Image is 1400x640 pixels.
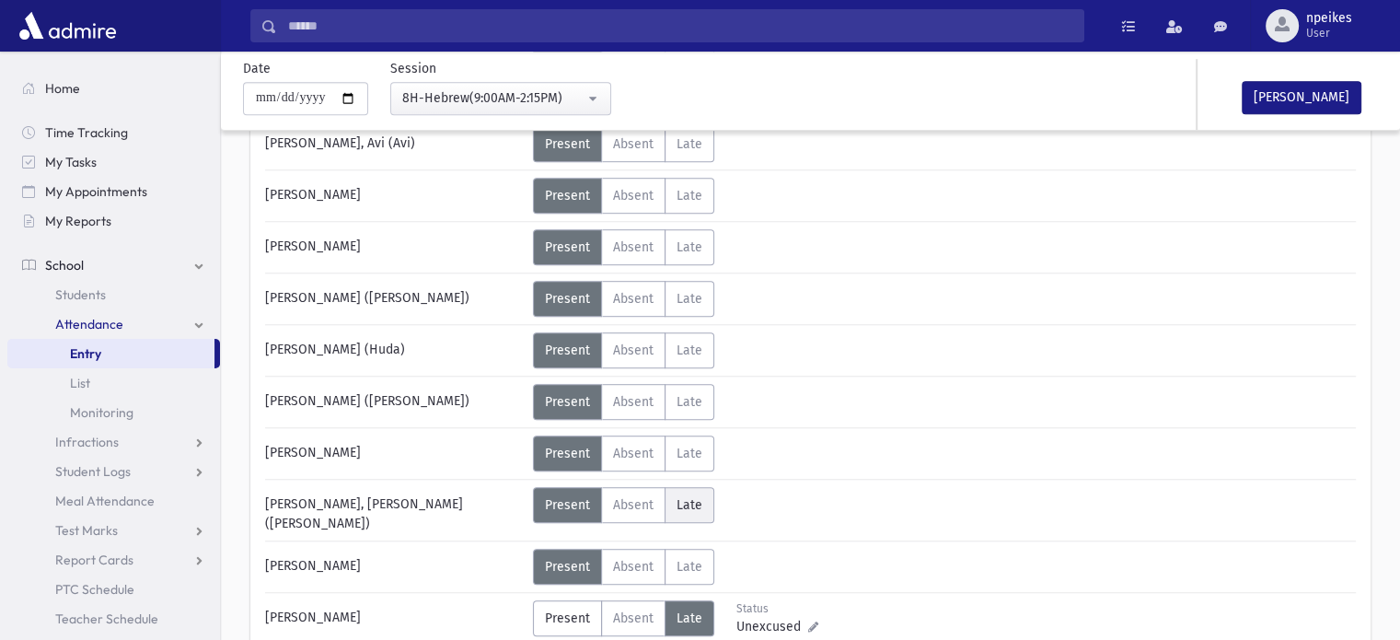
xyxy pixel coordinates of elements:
[677,394,702,410] span: Late
[45,213,111,229] span: My Reports
[7,427,220,457] a: Infractions
[545,188,590,204] span: Present
[7,457,220,486] a: Student Logs
[677,291,702,307] span: Late
[7,516,220,545] a: Test Marks
[45,124,128,141] span: Time Tracking
[256,384,533,420] div: [PERSON_NAME] ([PERSON_NAME])
[533,600,714,636] div: AttTypes
[677,239,702,255] span: Late
[55,463,131,480] span: Student Logs
[533,487,714,523] div: AttTypes
[677,343,702,358] span: Late
[7,604,220,634] a: Teacher Schedule
[256,178,533,214] div: [PERSON_NAME]
[7,250,220,280] a: School
[1242,81,1361,114] button: [PERSON_NAME]
[7,368,220,398] a: List
[55,286,106,303] span: Students
[7,486,220,516] a: Meal Attendance
[390,82,611,115] button: 8H-Hebrew(9:00AM-2:15PM)
[277,9,1083,42] input: Search
[402,88,584,108] div: 8H-Hebrew(9:00AM-2:15PM)
[45,154,97,170] span: My Tasks
[613,188,654,204] span: Absent
[1306,26,1352,41] span: User
[45,80,80,97] span: Home
[256,229,533,265] div: [PERSON_NAME]
[545,343,590,358] span: Present
[677,136,702,152] span: Late
[55,493,155,509] span: Meal Attendance
[256,281,533,317] div: [PERSON_NAME] ([PERSON_NAME])
[613,394,654,410] span: Absent
[7,398,220,427] a: Monitoring
[533,436,714,471] div: AttTypes
[7,339,214,368] a: Entry
[55,434,119,450] span: Infractions
[613,136,654,152] span: Absent
[7,575,220,604] a: PTC Schedule
[533,178,714,214] div: AttTypes
[7,118,220,147] a: Time Tracking
[7,280,220,309] a: Students
[613,497,654,513] span: Absent
[677,559,702,575] span: Late
[15,7,121,44] img: AdmirePro
[533,549,714,585] div: AttTypes
[7,147,220,177] a: My Tasks
[256,600,533,636] div: [PERSON_NAME]
[533,229,714,265] div: AttTypes
[545,497,590,513] span: Present
[55,611,158,627] span: Teacher Schedule
[545,291,590,307] span: Present
[545,239,590,255] span: Present
[70,375,90,391] span: List
[613,239,654,255] span: Absent
[613,559,654,575] span: Absent
[7,309,220,339] a: Attendance
[55,581,134,598] span: PTC Schedule
[45,183,147,200] span: My Appointments
[613,446,654,461] span: Absent
[545,611,590,626] span: Present
[256,549,533,585] div: [PERSON_NAME]
[677,188,702,204] span: Late
[533,126,714,162] div: AttTypes
[256,487,533,533] div: [PERSON_NAME], [PERSON_NAME] ([PERSON_NAME])
[7,74,220,103] a: Home
[677,497,702,513] span: Late
[677,611,702,626] span: Late
[256,436,533,471] div: [PERSON_NAME]
[7,206,220,236] a: My Reports
[70,404,133,421] span: Monitoring
[7,545,220,575] a: Report Cards
[613,611,654,626] span: Absent
[533,332,714,368] div: AttTypes
[613,343,654,358] span: Absent
[390,59,436,78] label: Session
[545,559,590,575] span: Present
[45,257,84,273] span: School
[256,332,533,368] div: [PERSON_NAME] (Huda)
[256,126,533,162] div: [PERSON_NAME], Avi (Avi)
[545,446,590,461] span: Present
[70,345,101,362] span: Entry
[533,281,714,317] div: AttTypes
[243,59,271,78] label: Date
[533,384,714,420] div: AttTypes
[55,522,118,539] span: Test Marks
[545,136,590,152] span: Present
[545,394,590,410] span: Present
[613,291,654,307] span: Absent
[55,552,133,568] span: Report Cards
[1306,11,1352,26] span: npeikes
[7,177,220,206] a: My Appointments
[55,316,123,332] span: Attendance
[677,446,702,461] span: Late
